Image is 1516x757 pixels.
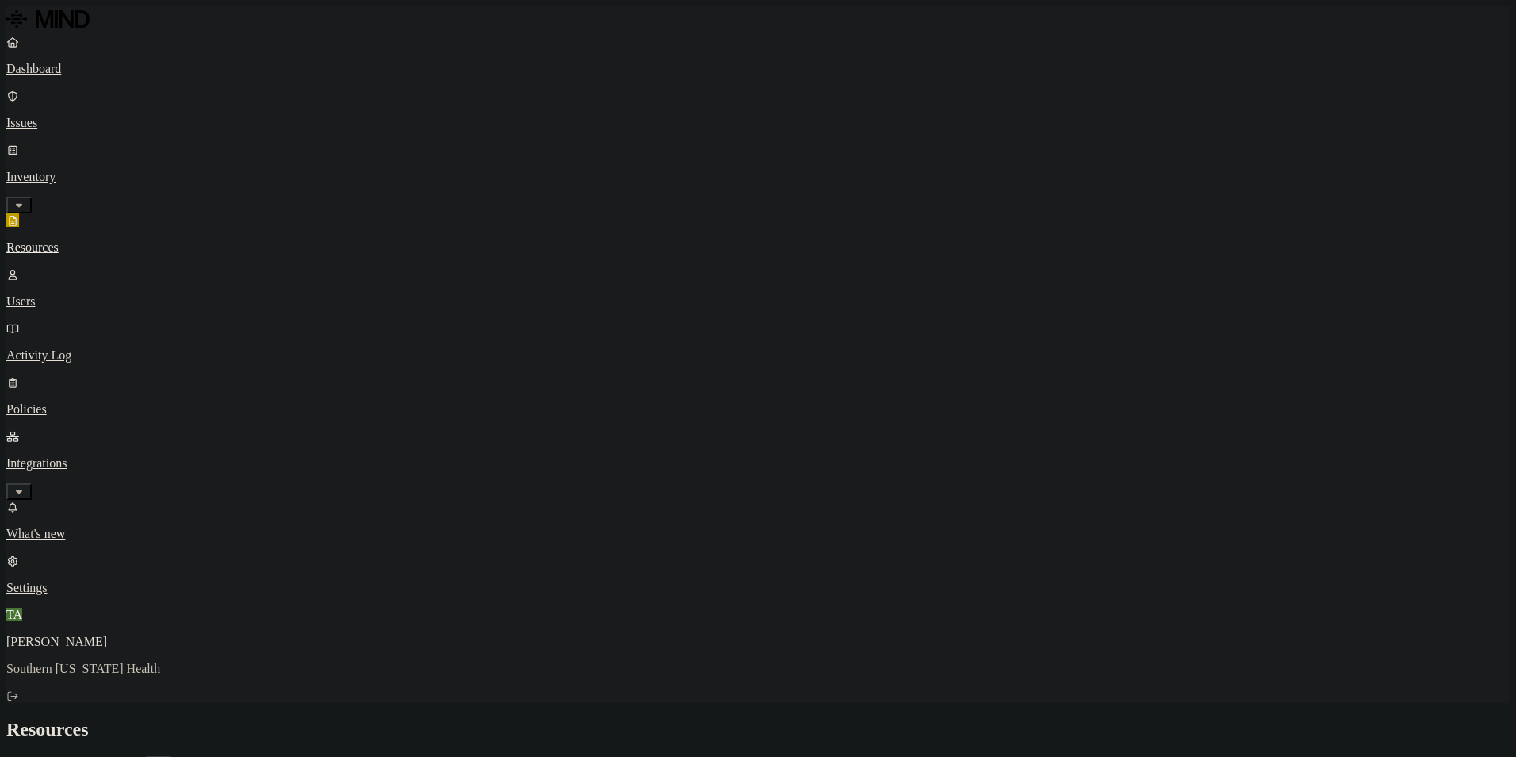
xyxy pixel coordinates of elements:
[6,6,1510,35] a: MIND
[6,348,1510,363] p: Activity Log
[6,170,1510,184] p: Inventory
[6,143,1510,211] a: Inventory
[6,608,22,621] span: TA
[6,35,1510,76] a: Dashboard
[6,213,1510,255] a: Resources
[6,375,1510,417] a: Policies
[6,554,1510,595] a: Settings
[6,402,1510,417] p: Policies
[6,456,1510,471] p: Integrations
[6,6,90,32] img: MIND
[6,89,1510,130] a: Issues
[6,527,1510,541] p: What's new
[6,429,1510,498] a: Integrations
[6,719,1510,740] h2: Resources
[6,581,1510,595] p: Settings
[6,662,1510,676] p: Southern [US_STATE] Health
[6,240,1510,255] p: Resources
[6,267,1510,309] a: Users
[6,62,1510,76] p: Dashboard
[6,116,1510,130] p: Issues
[6,500,1510,541] a: What's new
[6,321,1510,363] a: Activity Log
[6,294,1510,309] p: Users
